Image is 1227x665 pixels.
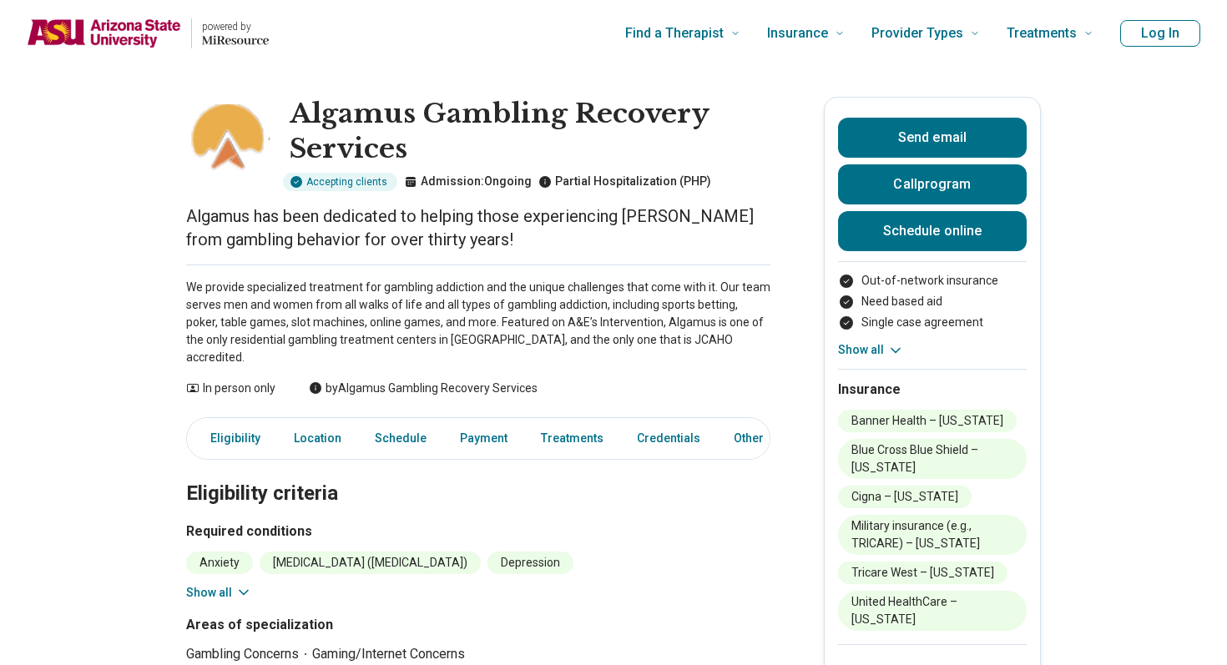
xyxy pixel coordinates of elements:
span: Insurance [767,22,828,45]
li: Out-of-network insurance [838,272,1027,290]
h2: Eligibility criteria [186,440,770,508]
div: Accepting clients [283,173,397,191]
li: Military insurance (e.g., TRICARE) – [US_STATE] [838,515,1027,555]
a: Treatments [531,421,613,456]
a: Schedule online [838,211,1027,251]
button: Show all [186,584,252,602]
h3: Required conditions [186,521,770,542]
li: United HealthCare – [US_STATE] [838,591,1027,631]
p: Algamus has been dedicated to helping those experiencing [PERSON_NAME] from gambling behavior for... [186,204,770,251]
button: Callprogram [838,164,1027,204]
p: powered by [202,20,269,33]
h3: Areas of specialization [186,615,770,635]
li: Need based aid [838,293,1027,310]
a: Payment [450,421,518,456]
span: Provider Types [871,22,963,45]
span: Treatments [1007,22,1077,45]
h1: Algamus Gambling Recovery Services [290,97,770,166]
a: Other [724,421,784,456]
a: Home page [27,7,269,60]
li: Banner Health – [US_STATE] [838,410,1017,432]
button: Show all [838,341,904,359]
p: We provide specialized treatment for gambling addiction and the unique challenges that come with ... [186,279,770,366]
li: Gaming/Internet Concerns [312,645,465,663]
h2: Insurance [838,380,1027,400]
span: Find a Therapist [625,22,724,45]
button: Send email [838,118,1027,158]
li: [MEDICAL_DATA] ([MEDICAL_DATA]) [260,552,481,574]
p: Admission: Ongoing [404,173,532,190]
div: by Algamus Gambling Recovery Services [309,380,538,397]
p: Partial Hospitalization (PHP) [538,173,711,190]
a: Schedule [365,421,437,456]
li: Tricare West – [US_STATE] [838,562,1007,584]
ul: Payment options [838,272,1027,331]
a: Credentials [627,421,710,456]
li: Cigna – [US_STATE] [838,486,972,508]
li: Blue Cross Blue Shield – [US_STATE] [838,439,1027,479]
li: Gambling Concerns [186,645,312,663]
div: In person only [186,380,275,397]
a: Eligibility [190,421,270,456]
li: Depression [487,552,573,574]
a: Location [284,421,351,456]
li: Anxiety [186,552,253,574]
button: Log In [1120,20,1200,47]
li: Single case agreement [838,314,1027,331]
